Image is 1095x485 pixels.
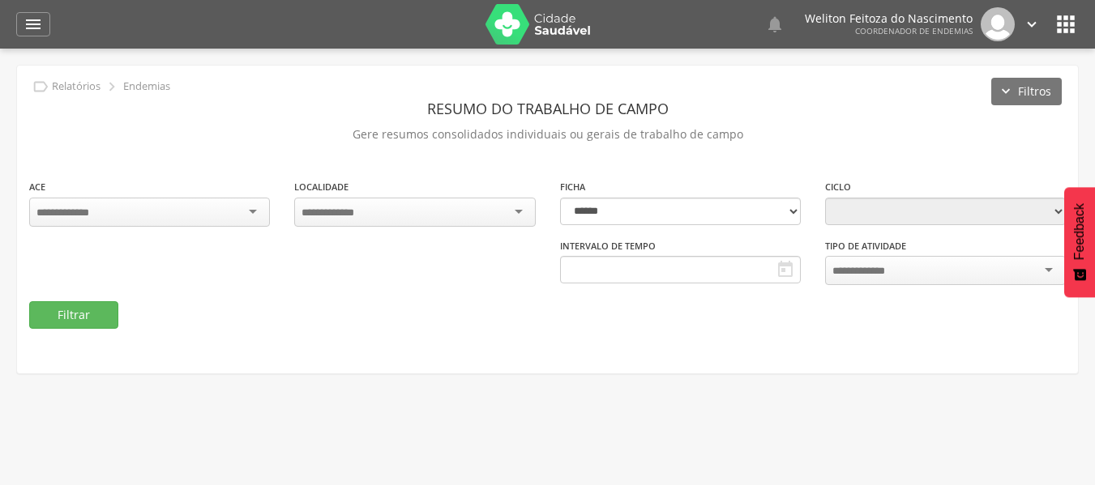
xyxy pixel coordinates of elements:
p: Gere resumos consolidados individuais ou gerais de trabalho de campo [29,123,1066,146]
button: Filtros [991,78,1062,105]
button: Feedback - Mostrar pesquisa [1064,187,1095,297]
label: Ciclo [825,181,851,194]
label: Ficha [560,181,585,194]
i:  [1023,15,1041,33]
i:  [1053,11,1079,37]
p: Relatórios [52,80,101,93]
i:  [24,15,43,34]
label: Tipo de Atividade [825,240,906,253]
header: Resumo do Trabalho de Campo [29,94,1066,123]
i:  [776,260,795,279]
i:  [32,78,49,96]
label: Localidade [294,181,349,194]
i:  [103,78,121,96]
span: Feedback [1072,203,1087,260]
label: ACE [29,181,45,194]
a:  [765,7,785,41]
i:  [765,15,785,34]
a:  [16,12,50,36]
label: Intervalo de Tempo [560,240,656,253]
span: Coordenador de Endemias [855,25,973,36]
p: Endemias [123,80,170,93]
p: Weliton Feitoza do Nascimento [805,13,973,24]
a:  [1023,7,1041,41]
button: Filtrar [29,301,118,329]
